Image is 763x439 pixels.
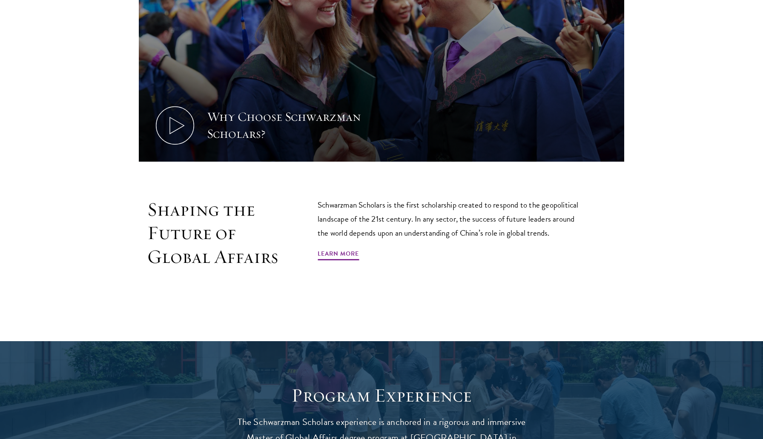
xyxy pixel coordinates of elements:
[207,108,364,143] div: Why Choose Schwarzman Scholars?
[318,248,359,262] a: Learn More
[147,198,279,269] h2: Shaping the Future of Global Affairs
[318,198,586,240] p: Schwarzman Scholars is the first scholarship created to respond to the geopolitical landscape of ...
[228,384,535,408] h1: Program Experience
